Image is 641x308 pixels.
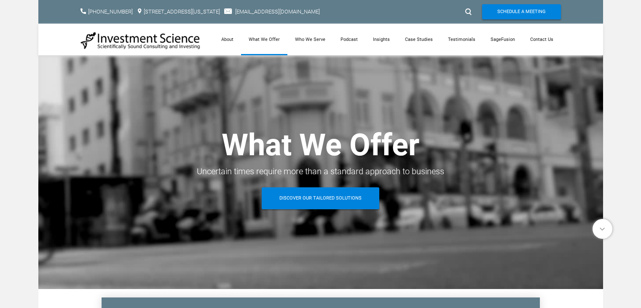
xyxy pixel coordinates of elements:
[262,187,379,209] a: Discover Our Tailored Solutions
[365,24,397,55] a: Insights
[287,24,333,55] a: Who We Serve
[235,8,320,15] a: [EMAIL_ADDRESS][DOMAIN_NAME]
[144,8,220,15] a: [STREET_ADDRESS][US_STATE]​
[88,8,133,15] a: [PHONE_NUMBER]
[80,31,201,50] img: Investment Science | NYC Consulting Services
[214,24,241,55] a: About
[333,24,365,55] a: Podcast
[80,164,561,179] div: Uncertain times require more than a standard approach to business
[483,24,523,55] a: SageFusion
[397,24,440,55] a: Case Studies
[222,127,419,163] strong: What We Offer
[482,4,561,19] a: Schedule A Meeting
[497,4,546,19] span: Schedule A Meeting
[241,24,287,55] a: What We Offer
[279,187,362,209] span: Discover Our Tailored Solutions
[440,24,483,55] a: Testimonials
[523,24,561,55] a: Contact Us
